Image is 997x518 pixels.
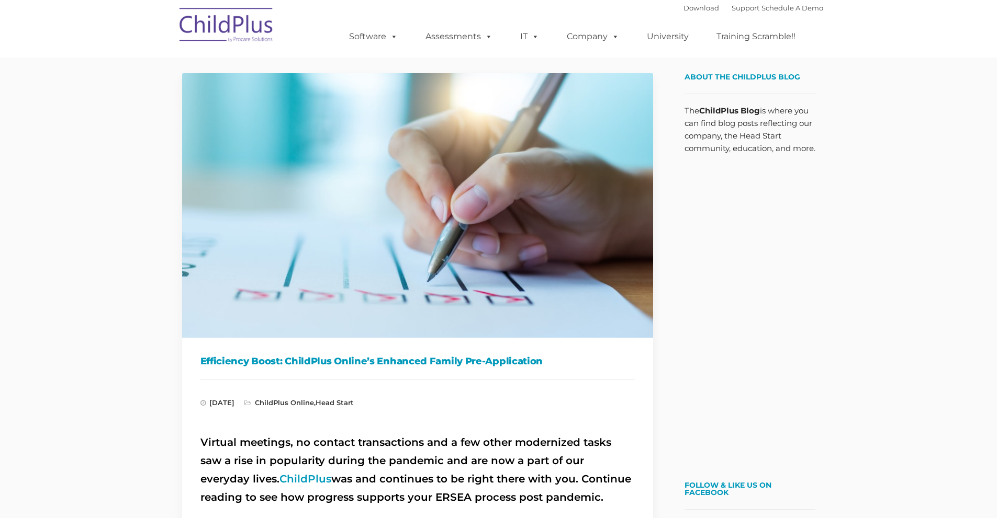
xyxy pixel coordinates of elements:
a: ChildPlus Online [255,398,314,407]
span: , [244,398,354,407]
strong: ChildPlus Blog [699,106,760,116]
a: Head Start [316,398,354,407]
a: Company [556,26,630,47]
a: University [636,26,699,47]
a: Schedule A Demo [761,4,823,12]
a: Training Scramble!! [706,26,806,47]
h2: Virtual meetings, no contact transactions and a few other modernized tasks saw a rise in populari... [200,433,635,507]
a: Follow & Like Us on Facebook [685,480,771,497]
h1: Efficiency Boost: ChildPlus Online’s Enhanced Family Pre-Application [200,353,635,369]
p: The is where you can find blog posts reflecting our company, the Head Start community, education,... [685,105,815,155]
img: ChildPlus by Procare Solutions [174,1,279,53]
span: [DATE] [200,398,234,407]
font: | [684,4,823,12]
a: Software [339,26,408,47]
a: IT [510,26,550,47]
img: Efficiency Boost: ChildPlus Online's Enhanced Family Pre-Application Process - Streamlining Appli... [182,73,653,338]
a: Download [684,4,719,12]
a: ChildPlus [279,473,331,485]
span: About the ChildPlus Blog [685,72,800,82]
a: Assessments [415,26,503,47]
a: Support [732,4,759,12]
